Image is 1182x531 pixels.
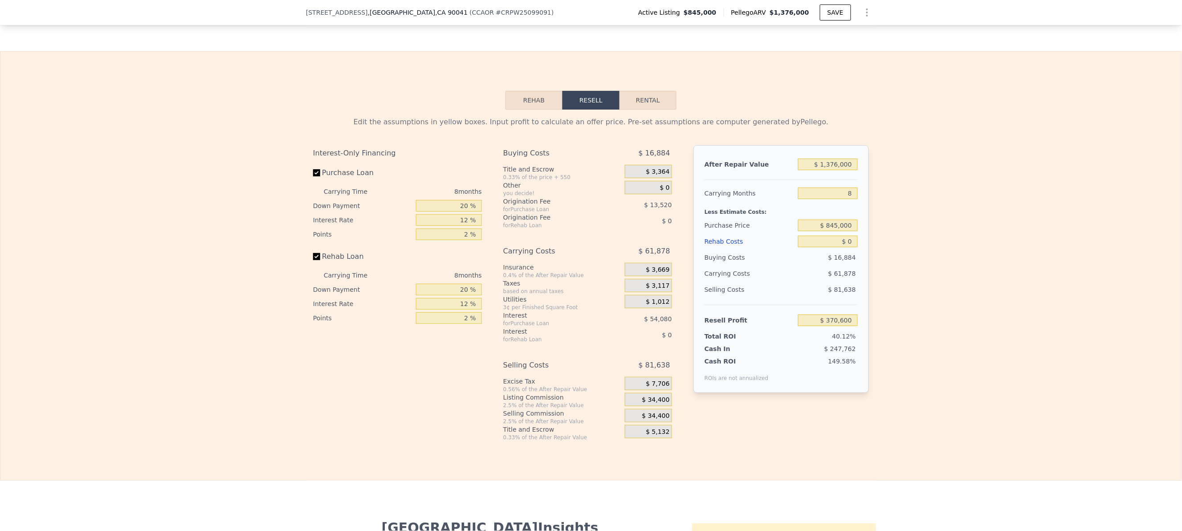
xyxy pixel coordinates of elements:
div: Carrying Costs [705,265,760,282]
span: $ 0 [662,217,672,225]
input: Rehab Loan [313,253,320,260]
div: Down Payment [313,282,412,297]
span: , [GEOGRAPHIC_DATA] [368,8,468,17]
span: $ 247,762 [824,345,856,352]
div: Cash In [705,344,760,353]
div: ( ) [469,8,554,17]
div: 2.5% of the After Repair Value [503,402,621,409]
label: Purchase Loan [313,165,412,181]
div: you decide! [503,190,621,197]
div: 0.4% of the After Repair Value [503,272,621,279]
label: Rehab Loan [313,249,412,265]
span: 40.12% [832,333,856,340]
div: Interest-Only Financing [313,145,482,161]
button: Rental [620,91,677,110]
div: 0.33% of the price + 550 [503,174,621,181]
div: for Purchase Loan [503,320,603,327]
span: $ 61,878 [639,243,670,259]
div: Origination Fee [503,197,603,206]
span: $ 7,706 [646,380,669,388]
div: After Repair Value [705,156,795,172]
div: Interest Rate [313,213,412,227]
input: Purchase Loan [313,169,320,176]
button: Rehab [505,91,562,110]
div: for Purchase Loan [503,206,603,213]
div: Listing Commission [503,393,621,402]
div: Cash ROI [705,357,769,366]
span: , CA 90041 [435,9,468,16]
span: [STREET_ADDRESS] [306,8,368,17]
span: $1,376,000 [770,9,809,16]
div: Insurance [503,263,621,272]
div: Rehab Costs [705,233,795,249]
div: Interest [503,327,603,336]
div: Interest Rate [313,297,412,311]
button: Show Options [858,4,876,21]
div: 8 months [385,268,482,282]
span: $ 3,364 [646,168,669,176]
div: ROIs are not annualized [705,366,769,382]
div: Buying Costs [503,145,603,161]
div: 3¢ per Finished Square Foot [503,304,621,311]
div: based on annual taxes [503,288,621,295]
span: $ 0 [662,331,672,339]
div: Total ROI [705,332,760,341]
div: Other [503,181,621,190]
span: 149.58% [828,358,856,365]
div: 0.56% of the After Repair Value [503,386,621,393]
div: Title and Escrow [503,165,621,174]
span: $ 81,638 [828,286,856,293]
span: $ 61,878 [828,270,856,277]
span: $ 16,884 [828,254,856,261]
div: Taxes [503,279,621,288]
span: $ 0 [660,184,670,192]
div: Points [313,311,412,325]
span: Active Listing [638,8,684,17]
div: Selling Costs [503,357,603,373]
span: $ 81,638 [639,357,670,373]
span: Pellego ARV [731,8,770,17]
button: Resell [562,91,620,110]
span: $ 16,884 [639,145,670,161]
button: SAVE [820,4,851,20]
span: $ 3,117 [646,282,669,290]
span: $ 34,400 [642,396,670,404]
div: 2.5% of the After Repair Value [503,418,621,425]
span: $ 3,669 [646,266,669,274]
div: Excise Tax [503,377,621,386]
span: $ 1,012 [646,298,669,306]
span: $ 13,520 [644,201,672,208]
div: Edit the assumptions in yellow boxes. Input profit to calculate an offer price. Pre-set assumptio... [313,117,869,127]
div: Buying Costs [705,249,795,265]
span: $845,000 [684,8,717,17]
div: 0.33% of the After Repair Value [503,434,621,441]
span: # CRPW25099091 [496,9,551,16]
div: Selling Commission [503,409,621,418]
div: Points [313,227,412,241]
div: 8 months [385,184,482,199]
div: Resell Profit [705,312,795,328]
span: $ 54,080 [644,315,672,323]
div: Interest [503,311,603,320]
div: Selling Costs [705,282,795,298]
span: $ 34,400 [642,412,670,420]
span: CCAOR [472,9,494,16]
div: Less Estimate Costs: [705,201,858,217]
div: Origination Fee [503,213,603,222]
div: Purchase Price [705,217,795,233]
div: for Rehab Loan [503,222,603,229]
div: Carrying Time [324,268,382,282]
div: Title and Escrow [503,425,621,434]
div: for Rehab Loan [503,336,603,343]
div: Utilities [503,295,621,304]
div: Carrying Months [705,185,795,201]
div: Carrying Costs [503,243,603,259]
span: $ 5,132 [646,428,669,436]
div: Carrying Time [324,184,382,199]
div: Down Payment [313,199,412,213]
